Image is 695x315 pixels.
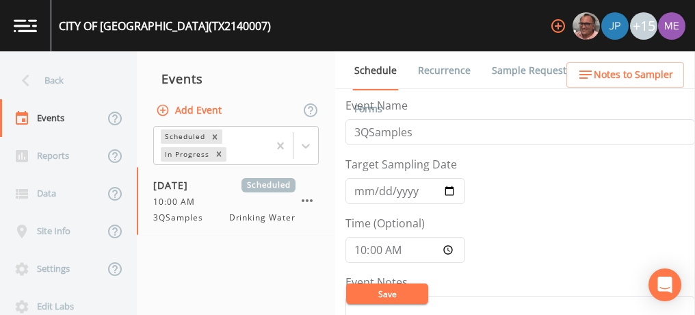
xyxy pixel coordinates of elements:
a: Schedule [352,51,399,90]
div: Events [137,62,335,96]
a: Forms [352,90,384,128]
a: COC Details [590,51,648,90]
span: 3QSamples [153,212,211,224]
div: Mike Franklin [572,12,601,40]
span: Drinking Water [229,212,296,224]
div: CITY OF [GEOGRAPHIC_DATA] (TX2140007) [59,18,271,34]
div: Remove In Progress [211,147,226,162]
img: d4d65db7c401dd99d63b7ad86343d265 [658,12,685,40]
img: 41241ef155101aa6d92a04480b0d0000 [601,12,629,40]
button: Add Event [153,98,227,123]
label: Time (Optional) [345,215,425,231]
label: Event Name [345,97,408,114]
div: Open Intercom Messenger [648,268,681,301]
div: In Progress [161,147,211,162]
img: e2d790fa78825a4bb76dcb6ab311d44c [573,12,600,40]
span: Notes to Sampler [594,66,673,84]
span: 10:00 AM [153,196,203,208]
div: +15 [630,12,657,40]
label: Target Sampling Date [345,156,457,173]
span: Scheduled [241,178,296,192]
div: Remove Scheduled [207,129,222,144]
div: Scheduled [161,129,207,144]
button: Save [346,283,428,304]
img: logo [14,19,37,32]
span: [DATE] [153,178,198,192]
a: Recurrence [416,51,473,90]
button: Notes to Sampler [566,62,684,88]
label: Event Notes [345,274,408,290]
a: Sample Requests [490,51,573,90]
div: Joshua gere Paul [601,12,629,40]
a: [DATE]Scheduled10:00 AM3QSamplesDrinking Water [137,167,335,236]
